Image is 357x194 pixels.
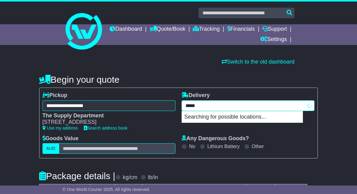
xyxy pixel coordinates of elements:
[42,126,78,130] a: Use my address
[189,144,195,149] label: No
[39,171,115,181] h4: Package details |
[39,74,318,85] h4: Begin your quote
[207,144,240,149] label: Lithium Battery
[182,92,210,99] label: Delivery
[182,135,249,142] label: Any Dangerous Goods?
[123,174,138,181] label: kg/cm
[193,24,219,35] a: Tracking
[84,126,127,130] a: Search address book
[42,92,67,99] label: Pickup
[227,24,255,35] a: Financials
[222,59,294,65] a: Switch to the old dashboard
[182,111,303,123] p: Searching for possible locations...
[182,100,314,111] typeahead: Please provide city
[42,119,169,126] div: [STREET_ADDRESS]
[252,144,264,149] label: Other
[63,187,150,192] span: © One World Courier 2025. All rights reserved.
[110,24,142,35] a: Dashboard
[260,35,287,45] a: Settings
[42,135,79,142] label: Goods Value
[262,24,287,35] a: Support
[42,113,169,119] div: The Supply Department
[42,143,59,154] label: AUD
[150,24,185,35] a: Quote/Book
[148,174,158,181] label: lb/in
